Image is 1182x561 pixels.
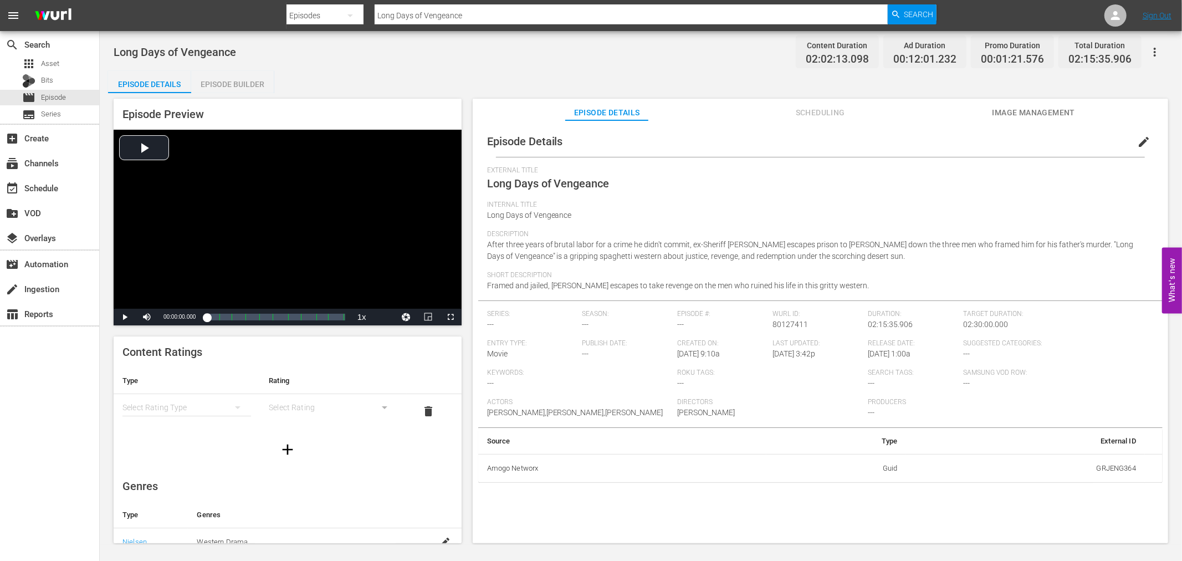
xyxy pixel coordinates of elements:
[114,368,260,394] th: Type
[416,398,442,425] button: delete
[1130,129,1157,155] button: edit
[191,71,274,93] button: Episode Builder
[260,368,406,394] th: Rating
[417,309,439,325] button: Picture-in-Picture
[7,9,20,22] span: menu
[766,454,906,483] td: Guid
[351,309,373,325] button: Playback Rate
[41,75,53,86] span: Bits
[779,106,862,120] span: Scheduling
[41,58,59,69] span: Asset
[422,405,436,418] span: delete
[114,368,462,429] table: simple table
[868,408,874,417] span: ---
[963,339,1148,348] span: Suggested Categories:
[478,428,1163,483] table: simple table
[22,91,35,104] span: Episode
[6,207,19,220] span: VOD
[772,349,815,358] span: [DATE] 3:42p
[772,320,808,329] span: 80127411
[122,108,204,121] span: Episode Preview
[1143,11,1171,20] a: Sign Out
[963,369,1053,378] span: Samsung VOD Row:
[136,309,158,325] button: Mute
[868,398,1053,407] span: Producers
[41,109,61,120] span: Series
[868,310,958,319] span: Duration:
[487,310,577,319] span: Series:
[207,314,345,320] div: Progress Bar
[41,92,66,103] span: Episode
[6,38,19,52] span: Search
[439,309,462,325] button: Fullscreen
[677,398,862,407] span: Directors
[487,339,577,348] span: Entry Type:
[6,283,19,296] span: Ingestion
[677,408,735,417] span: [PERSON_NAME]
[114,130,462,325] div: Video Player
[487,369,672,378] span: Keywords:
[163,314,196,320] span: 00:00:00.000
[487,349,508,358] span: Movie
[478,454,766,483] th: Amogo Networx
[806,38,869,53] div: Content Duration
[868,369,958,378] span: Search Tags:
[868,339,958,348] span: Release Date:
[806,53,869,66] span: 02:02:13.098
[395,309,417,325] button: Jump To Time
[1162,248,1182,314] button: Open Feedback Widget
[487,177,610,190] span: Long Days of Vengeance
[868,320,913,329] span: 02:15:35.906
[992,106,1075,120] span: Image Management
[487,271,1148,280] span: Short Description
[6,258,19,271] span: Automation
[868,379,874,387] span: ---
[893,38,956,53] div: Ad Duration
[868,349,910,358] span: [DATE] 1:00a
[478,428,766,455] th: Source
[6,157,19,170] span: Channels
[1068,53,1132,66] span: 02:15:35.906
[888,4,937,24] button: Search
[6,132,19,145] span: Create
[108,71,191,93] button: Episode Details
[1137,135,1150,149] span: edit
[677,369,862,378] span: Roku Tags:
[582,320,589,329] span: ---
[963,320,1008,329] span: 02:30:00.000
[904,4,934,24] span: Search
[6,182,19,195] span: Schedule
[906,454,1145,483] td: GRJENG364
[487,408,663,417] span: [PERSON_NAME],[PERSON_NAME],[PERSON_NAME]
[677,349,720,358] span: [DATE] 9:10a
[22,108,35,121] span: Series
[487,320,494,329] span: ---
[122,345,202,359] span: Content Ratings
[108,71,191,98] div: Episode Details
[582,339,672,348] span: Publish Date:
[114,45,236,59] span: Long Days of Vengeance
[981,38,1044,53] div: Promo Duration
[122,538,147,546] a: Nielsen
[22,57,35,70] span: Asset
[6,232,19,245] span: Overlays
[766,428,906,455] th: Type
[114,309,136,325] button: Play
[1068,38,1132,53] div: Total Duration
[565,106,648,120] span: Episode Details
[963,310,1148,319] span: Target Duration:
[582,310,672,319] span: Season:
[487,240,1134,261] span: After three years of brutal labor for a crime he didn't commit, ex-Sheriff [PERSON_NAME] escapes ...
[122,480,158,493] span: Genres
[893,53,956,66] span: 00:12:01.232
[487,379,494,387] span: ---
[22,74,35,88] div: Bits
[981,53,1044,66] span: 00:01:21.576
[582,349,589,358] span: ---
[772,310,862,319] span: Wurl ID:
[487,201,1148,210] span: Internal Title
[487,166,1148,175] span: External Title
[487,230,1148,239] span: Description
[487,211,572,220] span: Long Days of Vengeance
[188,502,424,528] th: Genres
